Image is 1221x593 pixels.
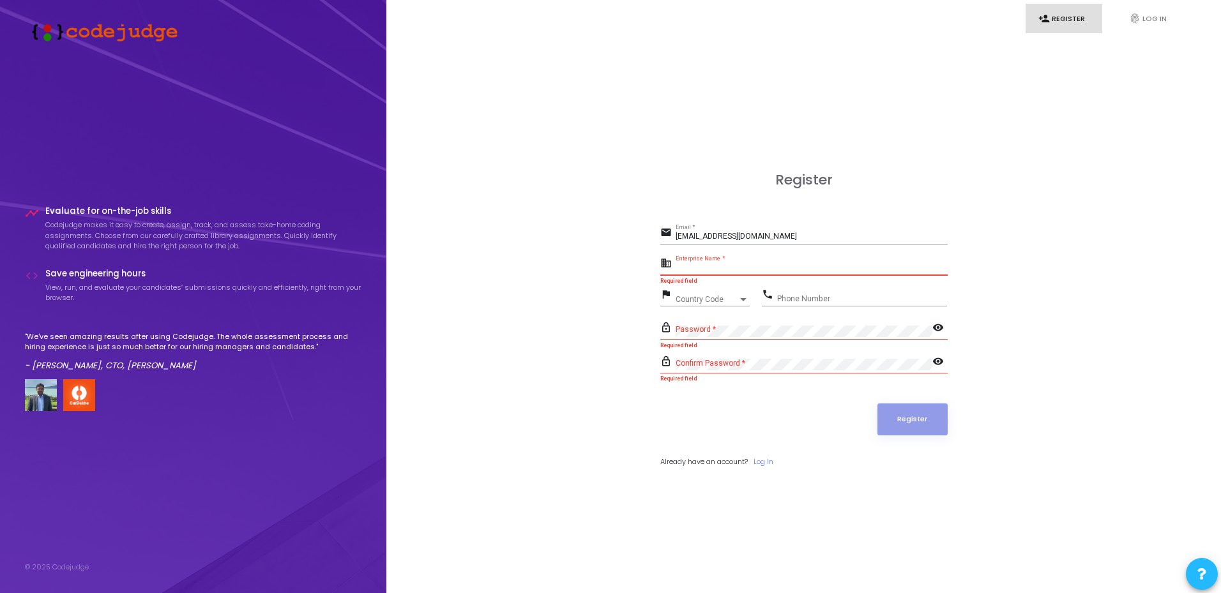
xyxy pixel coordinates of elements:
[25,331,362,352] p: "We've seen amazing results after using Codejudge. The whole assessment process and hiring experi...
[660,375,697,382] strong: Required field
[1038,13,1050,24] i: person_add
[1026,4,1102,34] a: person_addRegister
[63,379,95,411] img: company-logo
[25,206,39,220] i: timeline
[762,288,777,303] mat-icon: phone
[45,206,362,216] h4: Evaluate for on-the-job skills
[660,288,676,303] mat-icon: flag
[45,269,362,279] h4: Save engineering hours
[676,264,948,273] input: Enterprise Name
[660,355,676,370] mat-icon: lock_outline
[676,232,948,241] input: Email
[660,456,748,467] span: Already have an account?
[932,355,948,370] mat-icon: visibility
[754,456,773,467] a: Log In
[25,359,196,372] em: - [PERSON_NAME], CTO, [PERSON_NAME]
[25,269,39,283] i: code
[777,295,947,304] input: Phone Number
[25,379,57,411] img: user image
[660,257,676,272] mat-icon: business
[1116,4,1193,34] a: fingerprintLog In
[877,403,948,435] button: Register
[1129,13,1141,24] i: fingerprint
[660,321,676,336] mat-icon: lock_outline
[660,226,676,241] mat-icon: email
[660,342,697,349] strong: Required field
[932,321,948,336] mat-icon: visibility
[660,278,697,284] strong: Required field
[45,220,362,251] p: Codejudge makes it easy to create, assign, track, and assess take-home coding assignments. Choose...
[676,296,738,303] span: Country Code
[660,172,948,188] h3: Register
[45,282,362,303] p: View, run, and evaluate your candidates’ submissions quickly and efficiently, right from your bro...
[25,562,89,573] div: © 2025 Codejudge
